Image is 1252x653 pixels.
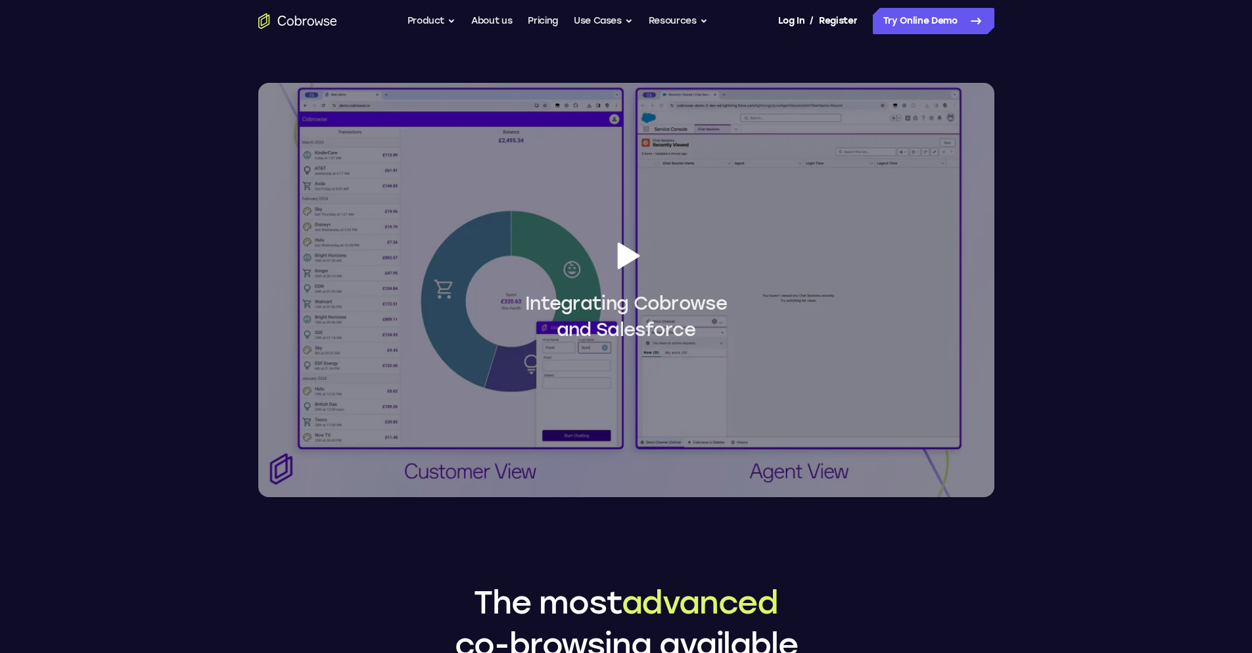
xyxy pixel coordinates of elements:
span: / [810,13,814,29]
span: Integrating Cobrowse and Salesforce [525,290,727,343]
a: Try Online Demo [873,8,994,34]
a: Pricing [528,8,558,34]
button: Use Cases [574,8,633,34]
a: About us [471,8,512,34]
a: Go to the home page [258,13,337,29]
button: Product [407,8,456,34]
span: advanced [622,583,778,621]
button: Resources [649,8,708,34]
a: Register [819,8,857,34]
button: Integrating Cobrowseand Salesforce [258,83,994,497]
a: Log In [778,8,804,34]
